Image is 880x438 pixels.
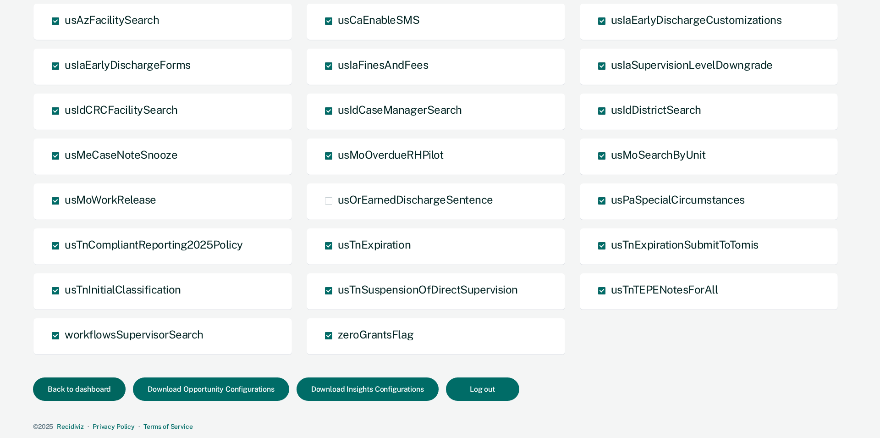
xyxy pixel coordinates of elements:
[611,193,745,206] span: usPaSpecialCircumstances
[33,423,53,430] span: © 2025
[65,148,177,161] span: usMeCaseNoteSnooze
[33,423,843,431] div: · ·
[65,58,191,71] span: usIaEarlyDischargeForms
[65,13,159,26] span: usAzFacilitySearch
[65,328,203,341] span: workflowsSupervisorSearch
[65,238,243,251] span: usTnCompliantReporting2025Policy
[65,283,181,296] span: usTnInitialClassification
[33,386,133,393] a: Back to dashboard
[93,423,135,430] a: Privacy Policy
[143,423,193,430] a: Terms of Service
[611,148,706,161] span: usMoSearchByUnit
[338,328,413,341] span: zeroGrantsFlag
[338,13,420,26] span: usCaEnableSMS
[611,13,782,26] span: usIaEarlyDischargeCustomizations
[338,238,411,251] span: usTnExpiration
[57,423,84,430] a: Recidiviz
[611,58,773,71] span: usIaSupervisionLevelDowngrade
[338,103,462,116] span: usIdCaseManagerSearch
[297,377,439,401] button: Download Insights Configurations
[65,103,178,116] span: usIdCRCFacilitySearch
[338,283,518,296] span: usTnSuspensionOfDirectSupervision
[446,377,519,401] button: Log out
[338,193,493,206] span: usOrEarnedDischargeSentence
[65,193,156,206] span: usMoWorkRelease
[611,103,701,116] span: usIdDistrictSearch
[611,283,718,296] span: usTnTEPENotesForAll
[133,377,289,401] button: Download Opportunity Configurations
[33,377,126,401] button: Back to dashboard
[611,238,759,251] span: usTnExpirationSubmitToTomis
[338,58,428,71] span: usIaFinesAndFees
[338,148,443,161] span: usMoOverdueRHPilot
